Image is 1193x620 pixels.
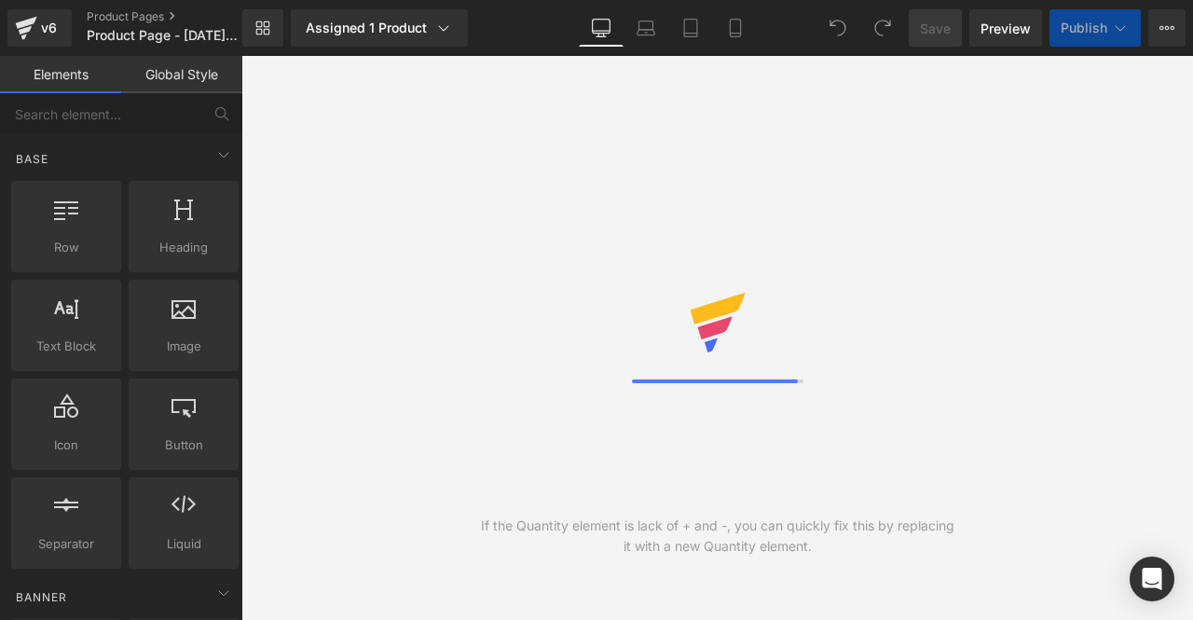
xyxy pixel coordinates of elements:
[134,238,233,257] span: Heading
[819,9,857,47] button: Undo
[14,588,69,606] span: Banner
[1049,9,1141,47] button: Publish
[134,337,233,356] span: Image
[134,534,233,554] span: Liquid
[17,534,116,554] span: Separator
[242,9,283,47] a: New Library
[1130,557,1174,601] div: Open Intercom Messenger
[14,150,50,168] span: Base
[920,19,951,38] span: Save
[1148,9,1186,47] button: More
[17,435,116,455] span: Icon
[121,56,242,93] a: Global Style
[864,9,901,47] button: Redo
[624,9,668,47] a: Laptop
[17,337,116,356] span: Text Block
[1061,21,1107,35] span: Publish
[17,238,116,257] span: Row
[306,19,453,37] div: Assigned 1 Product
[579,9,624,47] a: Desktop
[87,28,238,43] span: Product Page - [DATE] 12:53:52
[980,19,1031,38] span: Preview
[668,9,713,47] a: Tablet
[87,9,273,24] a: Product Pages
[134,435,233,455] span: Button
[37,16,61,40] div: v6
[479,516,955,557] div: If the Quantity element is lack of + and -, you can quickly fix this by replacing it with a new Q...
[713,9,758,47] a: Mobile
[969,9,1042,47] a: Preview
[7,9,72,47] a: v6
